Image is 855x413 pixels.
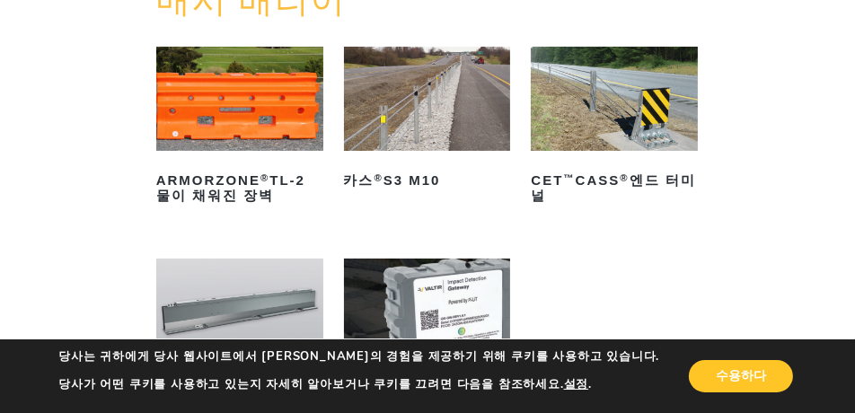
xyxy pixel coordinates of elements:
button: 수용하다 [689,360,793,392]
font: 수용하다 [716,367,766,384]
font: . [588,376,592,392]
font: CASS [576,172,621,188]
font: 당사가 어떤 쿠키를 사용하고 있는지 자세히 알아보거나 쿠키를 끄려면 다음을 참조하세요. [58,376,563,392]
font: ® [375,172,383,183]
font: 당사는 귀하에게 당사 웹사이트에서 [PERSON_NAME]의 경험을 제공하기 위해 쿠키를 사용하고 있습니다. [58,348,659,365]
font: ® [620,172,629,183]
a: CET™CASS®엔드 터미널 [531,47,698,210]
font: TL-2 물이 채워진 장벽 [156,172,305,203]
font: 엔드 터미널 [531,172,695,203]
button: 설정 [564,376,589,392]
font: ® [260,172,269,183]
a: ArmorZone®TL-2 물이 채워진 장벽 [156,47,323,210]
font: ArmorZone [156,172,260,188]
a: 카스®S3 M10 [344,47,511,196]
font: 카스 [344,172,375,188]
font: ™ [563,172,575,183]
font: S3 M10 [383,172,441,188]
font: CET [531,172,563,188]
